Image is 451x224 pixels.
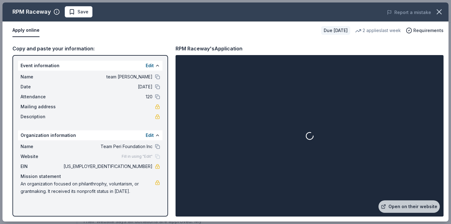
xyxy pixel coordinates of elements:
div: Organization information [18,130,162,140]
button: Edit [146,62,154,69]
div: RPM Raceway [12,7,51,17]
span: Requirements [413,27,444,34]
div: Mission statement [21,173,160,180]
span: Date [21,83,62,91]
span: Mailing address [21,103,62,110]
div: RPM Raceway's Application [176,44,242,53]
button: Requirements [406,27,444,34]
span: [US_EMPLOYER_IDENTIFICATION_NUMBER] [62,163,153,170]
span: Fill in using "Edit" [122,154,153,159]
span: Name [21,73,62,81]
div: 2 applies last week [355,27,401,34]
button: Apply online [12,24,40,37]
div: Event information [18,61,162,71]
span: Team Peri Foundation Inc [62,143,153,150]
span: Website [21,153,62,160]
span: team [PERSON_NAME] [62,73,153,81]
span: EIN [21,163,62,170]
button: Save [65,6,92,17]
button: Report a mistake [387,9,431,16]
span: Description [21,113,62,120]
a: Open on their website [378,200,440,213]
button: Edit [146,132,154,139]
span: 120 [62,93,153,100]
span: [DATE] [62,83,153,91]
span: Save [78,8,88,16]
span: Name [21,143,62,150]
div: Copy and paste your information: [12,44,168,53]
span: Attendance [21,93,62,100]
div: Due [DATE] [321,26,350,35]
span: An organization focused on philanthrophy, voluntarism, or grantmaking. It received its nonprofit ... [21,180,155,195]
